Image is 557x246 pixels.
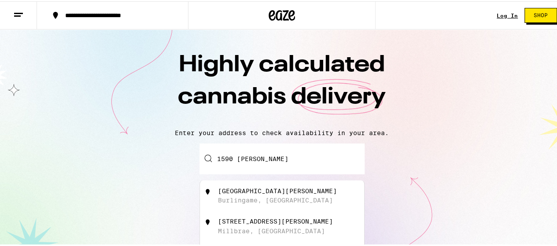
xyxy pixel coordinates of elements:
[524,7,557,22] button: Shop
[203,217,212,225] img: location.svg
[534,11,548,17] span: Shop
[218,217,333,224] div: [STREET_ADDRESS][PERSON_NAME]
[9,128,555,135] p: Enter your address to check availability in your area.
[199,142,365,173] input: Enter your delivery address
[218,226,325,233] div: Millbrae, [GEOGRAPHIC_DATA]
[497,11,518,17] div: Log In
[218,186,337,193] div: [GEOGRAPHIC_DATA][PERSON_NAME]
[218,195,333,202] div: Burlingame, [GEOGRAPHIC_DATA]
[128,48,436,121] h1: Highly calculated cannabis delivery
[203,186,212,195] img: location.svg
